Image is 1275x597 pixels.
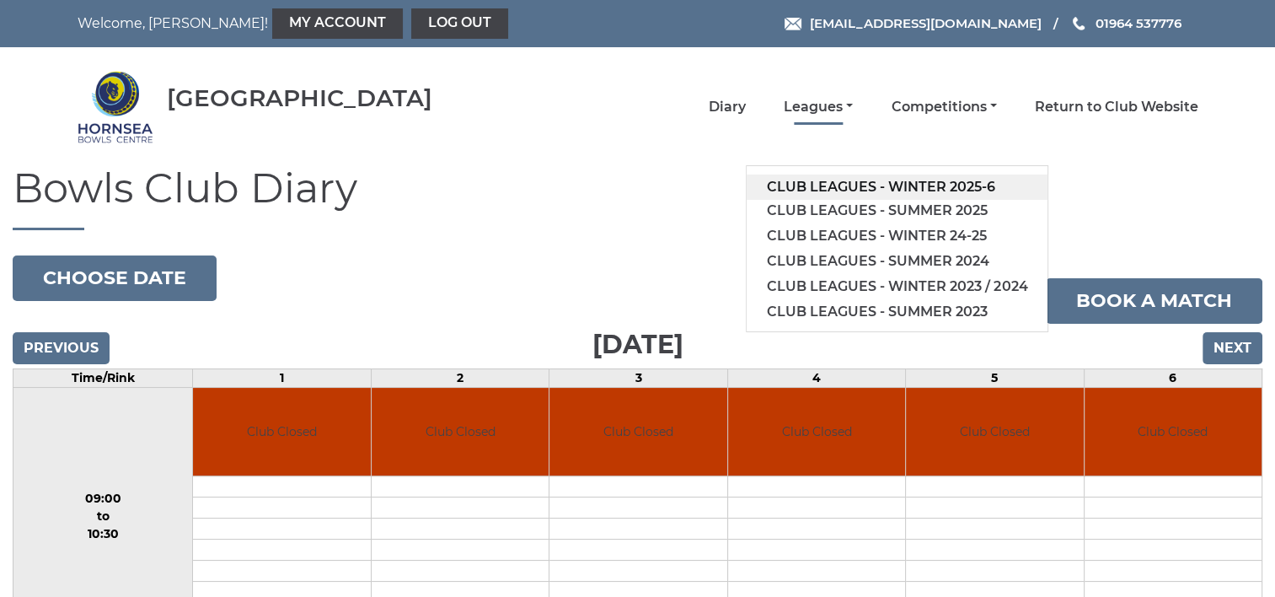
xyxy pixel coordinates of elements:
[784,98,853,116] a: Leagues
[747,274,1047,299] a: Club leagues - Winter 2023 / 2024
[549,368,727,387] td: 3
[747,299,1047,325] a: Club leagues - Summer 2023
[728,388,905,476] td: Club Closed
[747,198,1047,223] a: Club leagues - Summer 2025
[13,255,217,301] button: Choose date
[549,388,726,476] td: Club Closed
[809,15,1041,31] span: [EMAIL_ADDRESS][DOMAIN_NAME]
[13,368,193,387] td: Time/Rink
[747,223,1047,249] a: Club leagues - Winter 24-25
[78,8,530,39] nav: Welcome, [PERSON_NAME]!
[746,165,1048,332] ul: Leagues
[747,175,1047,200] a: Club leagues - Winter 2025-6
[785,18,801,30] img: Email
[1084,368,1262,387] td: 6
[13,332,110,364] input: Previous
[193,388,370,476] td: Club Closed
[727,368,905,387] td: 4
[1085,388,1262,476] td: Club Closed
[1073,17,1085,30] img: Phone us
[709,98,746,116] a: Diary
[1070,13,1181,33] a: Phone us 01964 537776
[1095,15,1181,31] span: 01964 537776
[1046,278,1262,324] a: Book a match
[906,388,1083,476] td: Club Closed
[411,8,508,39] a: Log out
[747,249,1047,274] a: Club leagues - Summer 2024
[891,98,996,116] a: Competitions
[372,388,549,476] td: Club Closed
[272,8,403,39] a: My Account
[785,13,1041,33] a: Email [EMAIL_ADDRESS][DOMAIN_NAME]
[1035,98,1198,116] a: Return to Club Website
[13,166,1262,230] h1: Bowls Club Diary
[193,368,371,387] td: 1
[371,368,549,387] td: 2
[78,69,153,145] img: Hornsea Bowls Centre
[906,368,1084,387] td: 5
[1203,332,1262,364] input: Next
[167,85,432,111] div: [GEOGRAPHIC_DATA]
